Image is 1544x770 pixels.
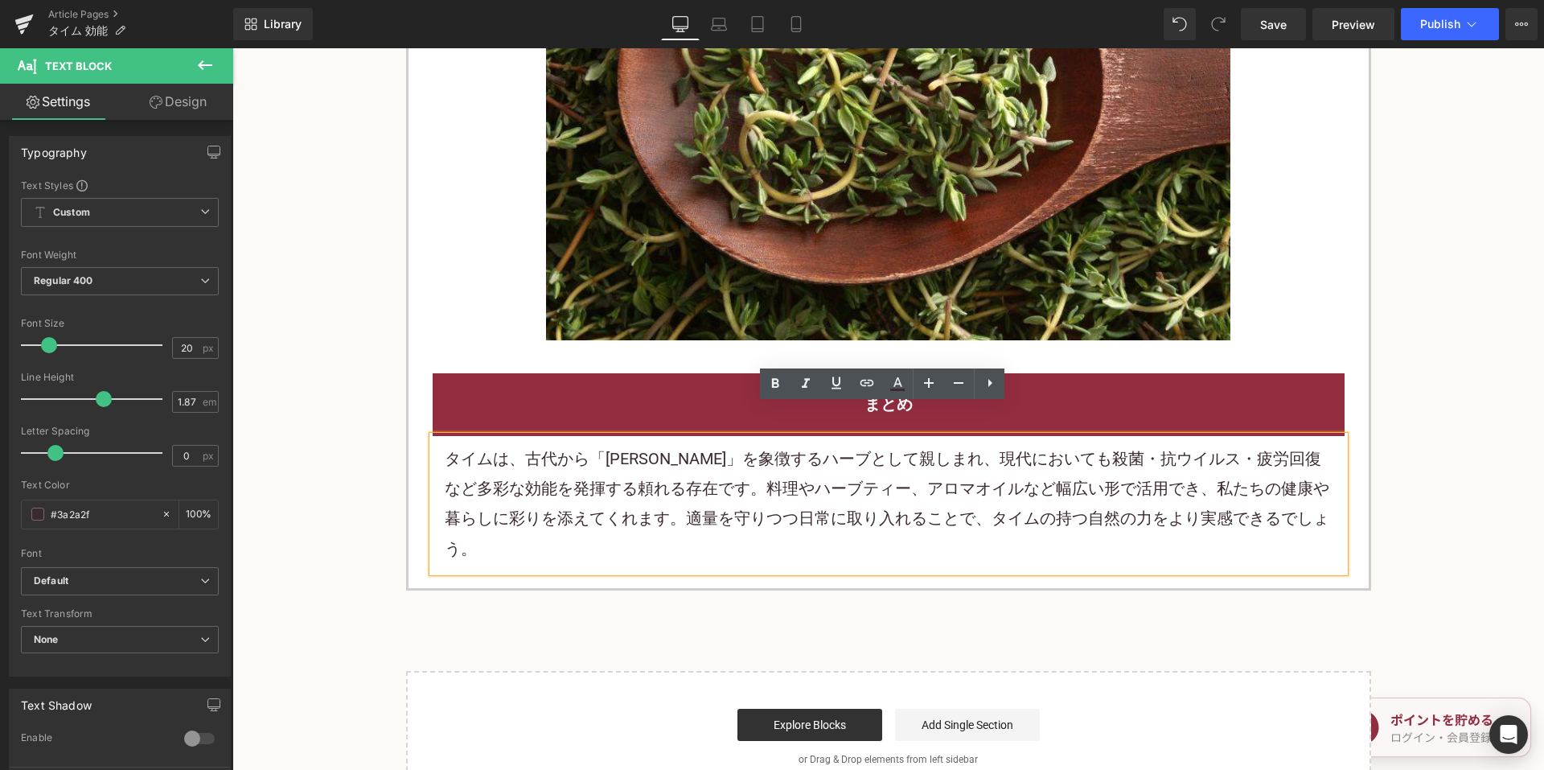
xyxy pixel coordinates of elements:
div: Line Height [21,372,219,383]
span: まとめ [632,346,680,365]
a: Desktop [661,8,700,40]
div: Font Size [21,318,219,329]
div: Font Weight [21,249,219,261]
span: Library [264,17,302,31]
div: Letter Spacing [21,426,219,437]
a: New Library [233,8,313,40]
span: px [203,343,216,353]
span: px [203,451,216,461]
input: Color [51,505,154,523]
a: Design [120,84,236,120]
a: Add Single Section [663,661,807,693]
span: Publish [1420,18,1460,31]
a: Tablet [738,8,777,40]
span: Save [1260,16,1287,33]
i: Default [34,574,68,588]
button: Redo [1202,8,1234,40]
b: None [34,633,59,645]
span: Text Block [45,60,112,72]
button: Publish [1401,8,1499,40]
button: More [1505,8,1538,40]
p: タイムは、古代から「[PERSON_NAME]」を象徴するハーブとして親しまれ、現代においても殺菌・抗ウイルス・疲労回復など多彩な効能を発揮する頼れる存在です。料理やハーブティー、アロマオイルな... [212,396,1100,517]
a: Preview [1312,8,1394,40]
b: Regular 400 [34,274,93,286]
span: em [203,397,216,407]
a: Article Pages [48,8,233,21]
span: タイム 効能 [48,24,108,37]
div: Font [21,548,219,559]
a: Mobile [777,8,815,40]
a: Explore Blocks [505,661,650,693]
p: or Drag & Drop elements from left sidebar [199,706,1113,717]
a: Laptop [700,8,738,40]
button: Undo [1164,8,1196,40]
div: Open Intercom Messenger [1489,715,1528,754]
span: Preview [1332,16,1375,33]
b: Custom [53,206,90,220]
div: Text Styles [21,179,219,191]
div: Typography [21,137,87,159]
div: Text Transform [21,608,219,620]
div: Text Shadow [21,690,92,712]
div: % [179,500,218,529]
div: Text Color [21,480,219,491]
div: Enable [21,731,168,748]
